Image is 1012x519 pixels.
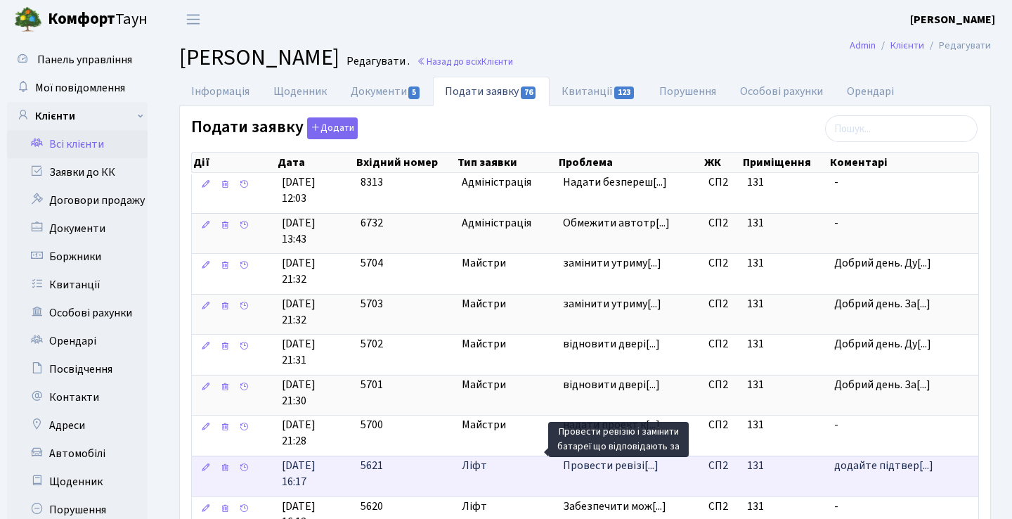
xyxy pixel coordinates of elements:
span: 5702 [361,336,383,352]
a: Назад до всіхКлієнти [417,55,513,68]
span: [DATE] 12:03 [282,174,349,207]
span: 76 [521,86,536,99]
span: замінити утриму[...] [563,255,661,271]
a: Орендарі [7,327,148,355]
a: Панель управління [7,46,148,74]
span: - [834,499,973,515]
span: 131 [747,458,764,473]
span: СП2 [708,296,736,312]
a: Особові рахунки [728,77,835,106]
span: 8313 [361,174,383,190]
img: logo.png [14,6,42,34]
span: [DATE] 13:43 [282,215,349,248]
span: Адміністрація [462,174,552,191]
span: Адміністрація [462,215,552,231]
a: Особові рахунки [7,299,148,327]
th: Дії [192,153,276,172]
span: 5701 [361,377,383,392]
span: СП2 [708,377,736,393]
a: [PERSON_NAME] [910,11,995,28]
a: Всі клієнти [7,130,148,158]
span: 5 [408,86,420,99]
span: Добрий день. Ду[...] [834,336,931,352]
span: СП2 [708,417,736,433]
span: Обмежити автотр[...] [563,215,670,231]
a: Орендарі [835,77,906,106]
span: Добрий день. Ду[...] [834,255,931,271]
span: 5621 [361,458,383,473]
a: Боржники [7,243,148,271]
a: Інформація [179,77,261,106]
a: Адреси [7,411,148,440]
span: Надати безпереш[...] [563,174,667,190]
th: Коментарі [829,153,978,172]
span: - [834,174,973,191]
span: СП2 [708,174,736,191]
a: Контакти [7,383,148,411]
input: Пошук... [825,115,978,142]
span: Клієнти [481,55,513,68]
a: Подати заявку [433,77,549,106]
span: [DATE] 21:28 [282,417,349,449]
a: Автомобілі [7,440,148,468]
span: Добрий день. За[...] [834,377,930,392]
a: Заявки до КК [7,158,148,186]
span: Добрий день. За[...] [834,296,930,312]
span: відновити двері[...] [563,336,660,352]
small: Редагувати . [344,55,410,68]
span: 123 [614,86,634,99]
th: Проблема [557,153,703,172]
span: 5620 [361,499,383,514]
span: [DATE] 21:32 [282,296,349,328]
a: Щоденник [261,77,339,106]
span: Майстри [462,417,552,433]
span: 5700 [361,417,383,432]
a: Admin [850,38,876,53]
a: Клієнти [7,102,148,130]
a: Щоденник [7,468,148,496]
span: 5704 [361,255,383,271]
span: 5703 [361,296,383,312]
li: Редагувати [924,38,991,53]
a: Квитанції [7,271,148,299]
div: Провести ревізію і замінити батареї що відповідають за [548,422,689,457]
b: Комфорт [48,8,115,30]
span: Майстри [462,296,552,312]
span: [DATE] 21:31 [282,336,349,369]
span: 131 [747,336,764,352]
span: Майстри [462,336,552,352]
span: Майстри [462,255,552,271]
span: СП2 [708,255,736,271]
span: 131 [747,296,764,312]
span: Ліфт [462,458,552,474]
a: Посвідчення [7,355,148,383]
span: - [834,215,973,231]
button: Переключити навігацію [176,8,211,31]
span: замінити утриму[...] [563,296,661,312]
span: надати проект к[...] [563,417,660,432]
span: СП2 [708,215,736,231]
a: Договори продажу [7,186,148,214]
span: 131 [747,377,764,392]
a: Мої повідомлення [7,74,148,102]
span: 131 [747,174,764,190]
span: 131 [747,255,764,271]
a: Документи [339,77,433,106]
span: - [834,417,973,433]
span: СП2 [708,499,736,515]
th: Тип заявки [456,153,557,172]
a: Порушення [647,77,728,106]
span: СП2 [708,458,736,474]
span: 6732 [361,215,383,231]
span: Майстри [462,377,552,393]
label: Подати заявку [191,117,358,139]
a: Клієнти [890,38,924,53]
span: [DATE] 21:32 [282,255,349,288]
span: [PERSON_NAME] [179,41,339,74]
th: Дата [276,153,355,172]
span: відновити двері[...] [563,377,660,392]
th: Вхідний номер [355,153,457,172]
th: ЖК [703,153,741,172]
span: [DATE] 16:17 [282,458,349,490]
span: 131 [747,215,764,231]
